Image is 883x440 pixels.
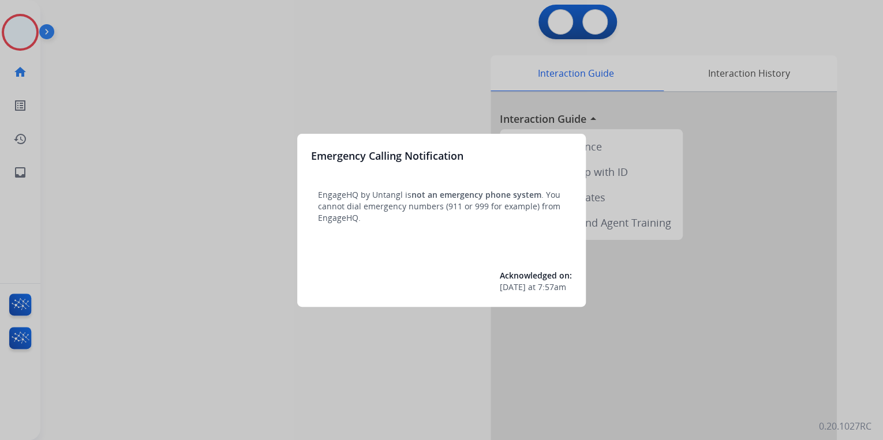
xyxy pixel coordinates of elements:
span: not an emergency phone system [411,189,541,200]
h3: Emergency Calling Notification [311,148,463,164]
p: EngageHQ by Untangl is . You cannot dial emergency numbers (911 or 999 for example) from EngageHQ. [318,189,565,224]
span: Acknowledged on: [500,270,572,281]
span: [DATE] [500,281,526,293]
span: 7:57am [538,281,566,293]
p: 0.20.1027RC [819,419,871,433]
div: at [500,281,572,293]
